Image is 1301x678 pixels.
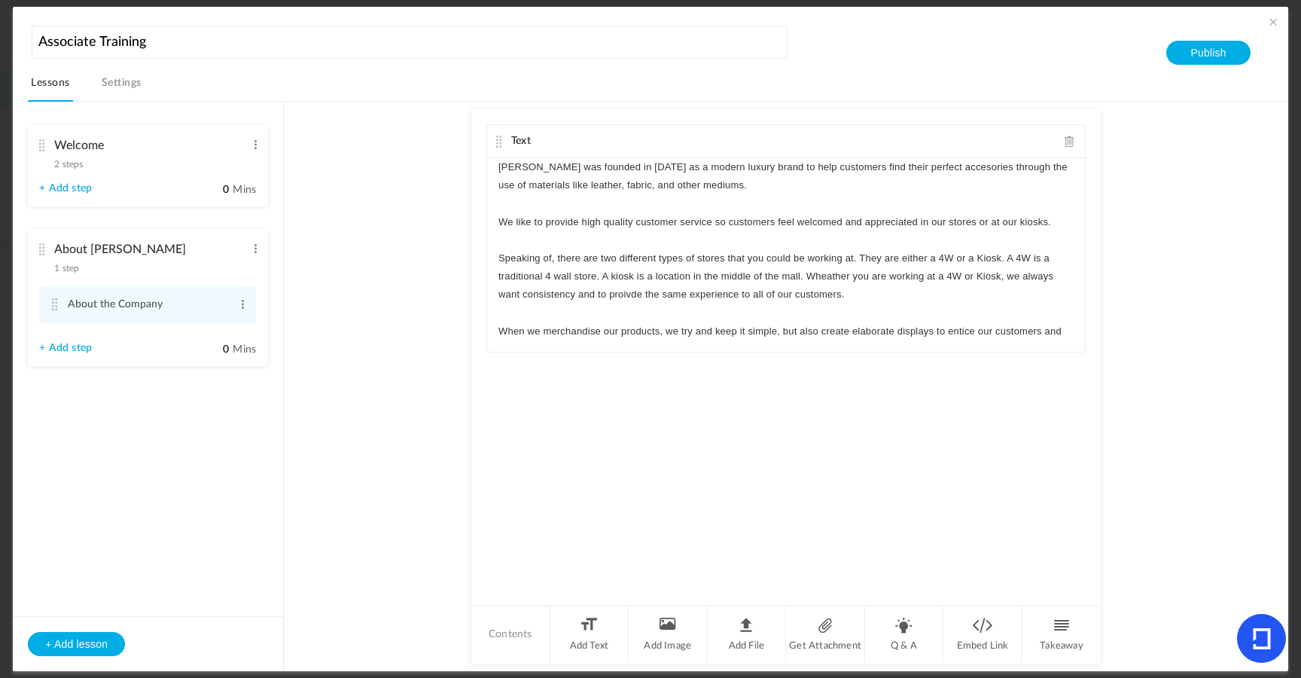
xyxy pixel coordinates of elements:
[192,343,230,357] input: Mins
[54,160,83,169] span: 2 steps
[498,322,1074,341] p: When we merchandise our products, we try and keep it simple, but also create elaborate displays t...
[708,606,787,663] li: Add File
[1022,606,1101,663] li: Takeaway
[1166,41,1250,65] button: Publish
[28,73,72,102] a: Lessons
[54,264,79,273] span: 1 step
[629,606,708,663] li: Add Image
[943,606,1022,663] li: Embed Link
[192,183,230,197] input: Mins
[39,342,92,355] a: + Add step
[498,158,1074,194] p: [PERSON_NAME] was founded in [DATE] as a modern luxury brand to help customers find their perfect...
[550,606,629,663] li: Add Text
[498,249,1074,304] p: Speaking of, there are two different types of stores that you could be working at. They are eithe...
[498,213,1074,231] p: We like to provide high quality customer service so customers feel welcomed and appreciated in ou...
[511,136,531,146] span: Text
[99,73,145,102] a: Settings
[865,606,944,663] li: Q & A
[471,606,550,663] li: Contents
[786,606,865,663] li: Get Attachment
[28,632,125,656] button: + Add lesson
[233,185,256,195] span: Mins
[39,182,92,195] a: + Add step
[233,344,256,355] span: Mins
